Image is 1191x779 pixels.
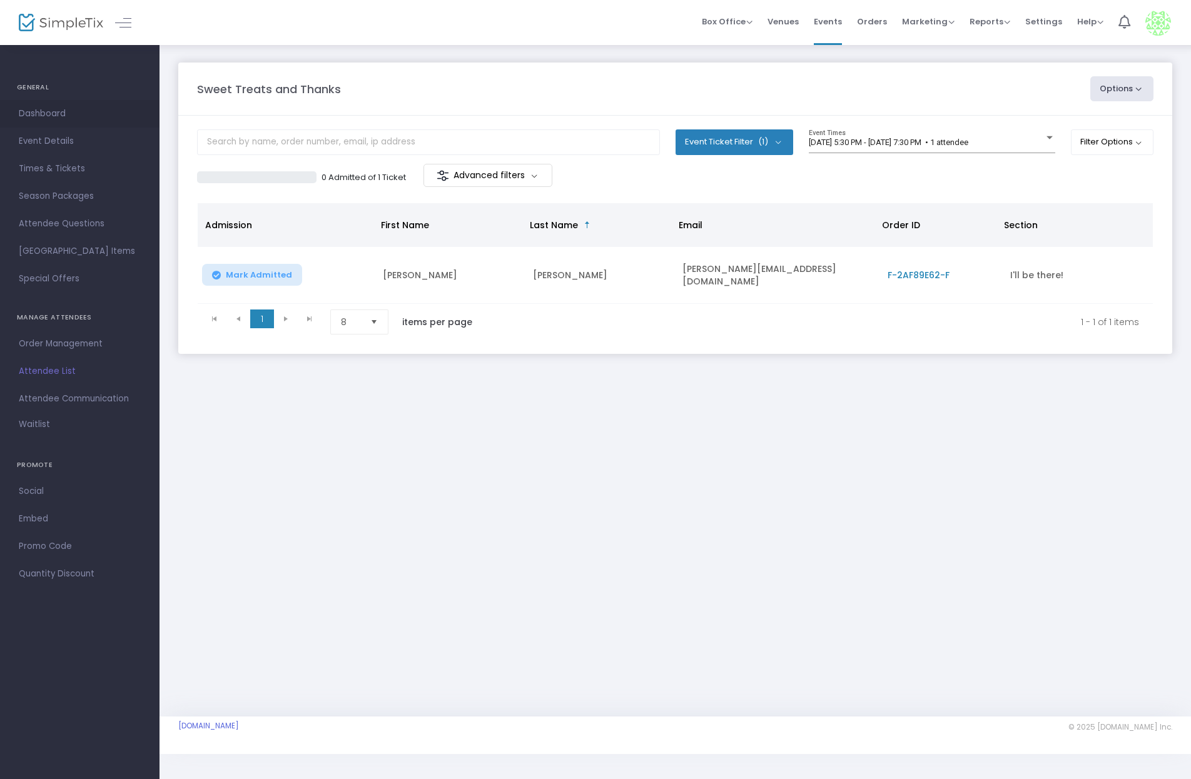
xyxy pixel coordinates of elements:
[19,133,141,149] span: Event Details
[437,169,449,182] img: filter
[17,75,143,100] h4: GENERAL
[676,129,793,154] button: Event Ticket Filter(1)
[19,216,141,232] span: Attendee Questions
[857,6,887,38] span: Orders
[1068,722,1172,732] span: © 2025 [DOMAIN_NAME] Inc.
[341,316,360,328] span: 8
[250,309,274,328] span: Page 1
[402,316,472,328] label: items per page
[582,220,592,230] span: Sortable
[205,219,252,231] span: Admission
[679,219,702,231] span: Email
[768,6,799,38] span: Venues
[19,566,141,582] span: Quantity Discount
[17,305,143,330] h4: MANAGE ATTENDEES
[19,538,141,555] span: Promo Code
[19,418,50,431] span: Waitlist
[1077,16,1103,28] span: Help
[814,6,842,38] span: Events
[19,391,141,407] span: Attendee Communication
[365,310,383,334] button: Select
[1025,6,1062,38] span: Settings
[19,483,141,500] span: Social
[1090,76,1154,101] button: Options
[530,219,578,231] span: Last Name
[19,363,141,379] span: Attendee List
[381,219,429,231] span: First Name
[197,129,660,155] input: Search by name, order number, email, ip address
[809,138,968,147] span: [DATE] 5:30 PM - [DATE] 7:30 PM • 1 attendee
[17,453,143,478] h4: PROMOTE
[19,271,141,287] span: Special Offers
[702,16,753,28] span: Box Office
[19,336,141,352] span: Order Management
[525,247,676,304] td: [PERSON_NAME]
[675,247,879,304] td: [PERSON_NAME][EMAIL_ADDRESS][DOMAIN_NAME]
[1071,129,1154,154] button: Filter Options
[202,264,302,286] button: Mark Admitted
[499,309,1139,334] kendo-pager-info: 1 - 1 of 1 items
[1003,247,1153,304] td: I'll be there!
[375,247,525,304] td: [PERSON_NAME]
[198,203,1153,304] div: Data table
[758,137,768,147] span: (1)
[19,161,141,177] span: Times & Tickets
[882,219,920,231] span: Order ID
[970,16,1010,28] span: Reports
[19,188,141,204] span: Season Packages
[226,270,292,280] span: Mark Admitted
[1004,219,1038,231] span: Section
[888,269,950,281] span: F-2AF89E62-F
[322,171,406,184] p: 0 Admitted of 1 Ticket
[19,511,141,527] span: Embed
[423,164,553,187] m-button: Advanced filters
[178,721,239,731] a: [DOMAIN_NAME]
[197,81,341,98] m-panel-title: Sweet Treats and Thanks
[19,243,141,259] span: [GEOGRAPHIC_DATA] Items
[902,16,955,28] span: Marketing
[19,106,141,122] span: Dashboard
